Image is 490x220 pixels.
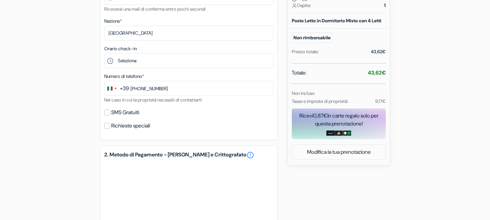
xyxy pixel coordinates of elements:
[104,18,122,25] label: Nazione
[384,2,386,9] strong: 1
[313,112,327,119] span: 0,87€
[335,130,343,136] img: adidas-card.png
[104,45,137,52] label: Orario check-in
[292,3,297,8] img: user_icon.svg
[371,48,386,55] div: 43,62€
[292,48,319,55] div: Prezzo totale:
[375,98,386,104] small: 9,17€
[120,85,129,93] div: +39
[292,98,348,104] small: Tasse e imposte di proprietà:
[368,69,386,76] strong: 43,62€
[292,2,311,9] span: Ospite:
[343,130,351,136] img: uber-uber-eats-card.png
[292,69,306,77] span: Totale:
[111,108,139,117] label: SMS Gratuiti
[104,97,202,103] small: Nel caso in cui la proprietà necessiti di contattarti
[246,151,254,159] a: error_outline
[104,81,273,96] input: 312 345 6789
[292,90,315,96] small: Non incluso
[104,73,144,80] label: Numero di telefono
[104,151,273,159] h5: 2. Metodo di Pagamento - [PERSON_NAME] e Crittografato
[292,112,386,128] div: Ricevi in carte regalo solo per questa prenotazione!
[292,33,332,43] small: Non rimborsabile
[111,121,150,130] label: Richieste speciali
[292,146,385,158] a: Modifica la tua prenotazione
[104,6,205,12] small: Riceverai una mail di conferma entro pochi secondi
[105,81,129,96] button: Change country, selected Italy (+39)
[326,130,335,136] img: amazon-card-no-text.png
[292,18,381,24] b: Posto Letto in Dormitorio Misto con 4 Letti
